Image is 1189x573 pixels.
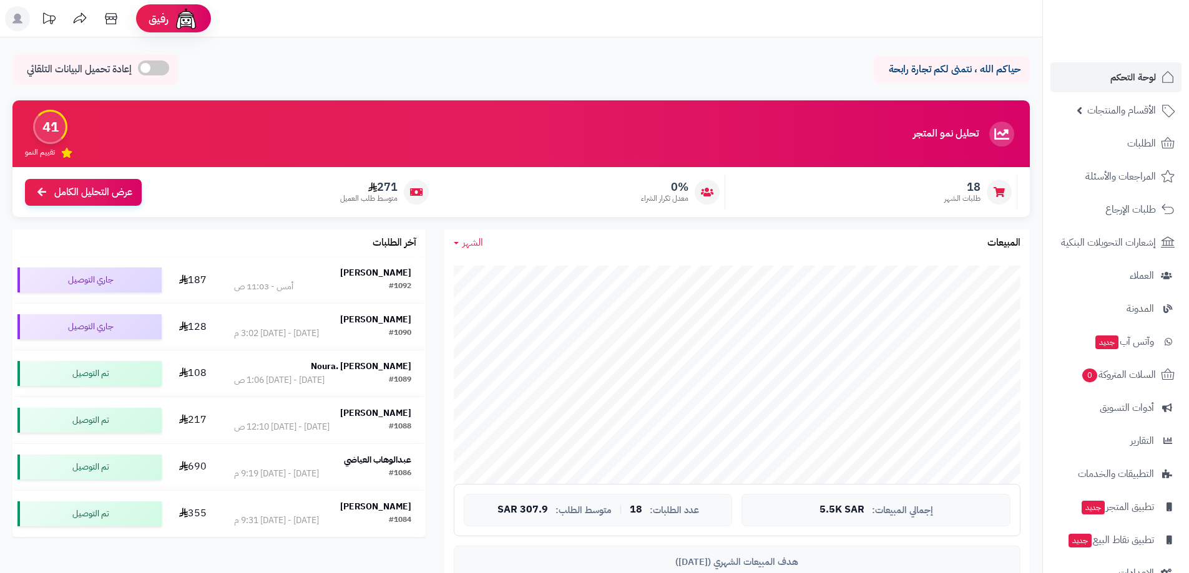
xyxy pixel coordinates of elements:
a: إشعارات التحويلات البنكية [1050,228,1182,258]
div: تم التوصيل [17,501,162,526]
span: عرض التحليل الكامل [54,185,132,200]
span: الأقسام والمنتجات [1087,102,1156,119]
span: التطبيقات والخدمات [1078,465,1154,483]
div: [DATE] - [DATE] 1:06 ص [234,374,325,387]
td: 187 [167,257,219,303]
span: | [619,505,622,514]
strong: [PERSON_NAME] [340,313,411,326]
div: #1086 [389,468,411,480]
td: 108 [167,350,219,397]
div: [DATE] - [DATE] 9:31 م [234,514,319,527]
span: الشهر [462,235,483,250]
span: تطبيق المتجر [1080,498,1154,516]
span: جديد [1069,534,1092,547]
span: السلات المتروكة [1081,366,1156,383]
td: 690 [167,444,219,490]
strong: [PERSON_NAME] [340,500,411,513]
div: جاري التوصيل [17,267,162,292]
a: تحديثات المنصة [33,6,64,34]
span: متوسط الطلب: [555,505,612,516]
span: رفيق [149,11,169,26]
div: #1084 [389,514,411,527]
h3: آخر الطلبات [373,238,416,249]
a: أدوات التسويق [1050,393,1182,423]
a: التقارير [1050,426,1182,456]
a: السلات المتروكة0 [1050,360,1182,390]
a: طلبات الإرجاع [1050,195,1182,224]
td: 128 [167,304,219,350]
span: إعادة تحميل البيانات التلقائي [27,62,132,77]
span: الطلبات [1127,135,1156,152]
span: 271 [340,180,398,194]
h3: تحليل نمو المتجر [913,128,979,140]
a: عرض التحليل الكامل [25,179,142,206]
span: لوحة التحكم [1110,69,1156,86]
span: طلبات الشهر [944,193,981,204]
a: التطبيقات والخدمات [1050,459,1182,489]
a: لوحة التحكم [1050,62,1182,92]
a: العملاء [1050,261,1182,291]
span: 18 [944,180,981,194]
span: 18 [630,504,642,516]
td: 217 [167,397,219,443]
span: 5.5K SAR [820,504,864,516]
span: أدوات التسويق [1100,399,1154,417]
a: المراجعات والأسئلة [1050,161,1182,191]
strong: [PERSON_NAME] [340,407,411,420]
img: ai-face.png [174,6,198,31]
strong: [PERSON_NAME] [340,266,411,279]
span: جديد [1095,335,1118,349]
div: #1092 [389,281,411,293]
a: المدونة [1050,294,1182,324]
div: تم التوصيل [17,408,162,433]
span: 307.9 SAR [497,504,548,516]
span: جديد [1082,501,1105,514]
span: معدل تكرار الشراء [641,193,688,204]
div: [DATE] - [DATE] 9:19 م [234,468,319,480]
div: [DATE] - [DATE] 12:10 ص [234,421,330,433]
span: المراجعات والأسئلة [1085,168,1156,185]
span: تطبيق نقاط البيع [1067,531,1154,549]
img: logo-2.png [1104,32,1177,58]
div: جاري التوصيل [17,314,162,339]
a: الطلبات [1050,128,1182,158]
a: تطبيق المتجرجديد [1050,492,1182,522]
td: 355 [167,491,219,537]
span: 0% [641,180,688,194]
span: عدد الطلبات: [650,505,699,516]
div: #1090 [389,327,411,340]
span: المدونة [1127,300,1154,317]
span: 0 [1082,368,1097,382]
div: تم التوصيل [17,455,162,479]
a: الشهر [454,236,483,250]
span: إجمالي المبيعات: [872,505,933,516]
div: أمس - 11:03 ص [234,281,293,293]
span: متوسط طلب العميل [340,193,398,204]
strong: عبدالوهاب العياضي [344,453,411,466]
div: هدف المبيعات الشهري ([DATE]) [464,556,1010,569]
span: التقارير [1130,432,1154,450]
h3: المبيعات [987,238,1020,249]
a: تطبيق نقاط البيعجديد [1050,525,1182,555]
div: #1089 [389,374,411,387]
span: وآتس آب [1094,333,1154,350]
span: تقييم النمو [25,147,55,158]
strong: Noura. [PERSON_NAME] [311,360,411,373]
span: طلبات الإرجاع [1105,201,1156,218]
div: #1088 [389,421,411,433]
div: [DATE] - [DATE] 3:02 م [234,327,319,340]
p: حياكم الله ، نتمنى لكم تجارة رابحة [883,62,1020,77]
a: وآتس آبجديد [1050,327,1182,357]
span: العملاء [1130,267,1154,284]
span: إشعارات التحويلات البنكية [1061,234,1156,251]
div: تم التوصيل [17,361,162,386]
